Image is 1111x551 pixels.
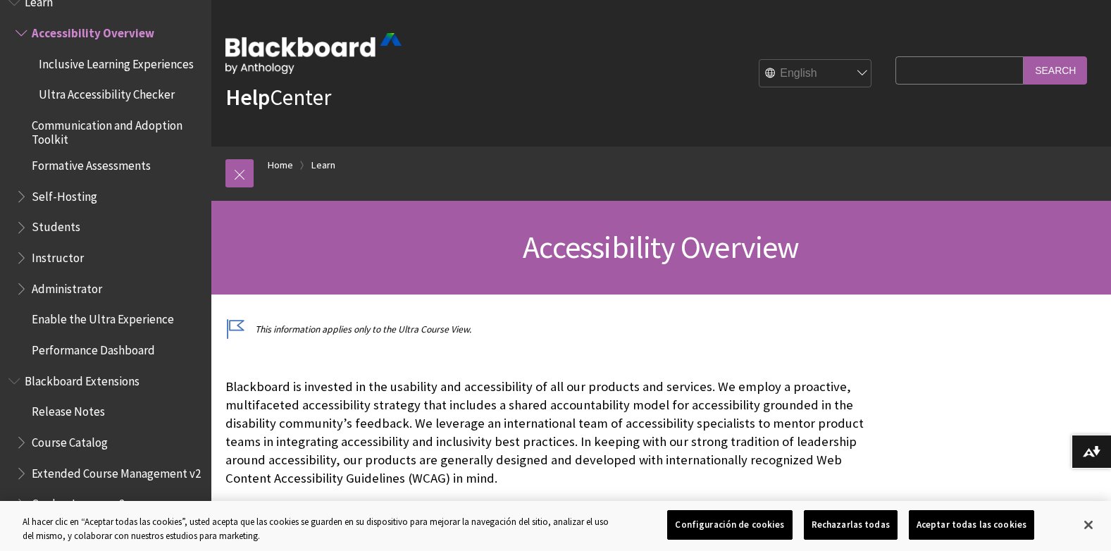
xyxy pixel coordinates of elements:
span: Communication and Adoption Toolkit [32,113,201,147]
span: Performance Dashboard [32,338,155,357]
span: Grades Journey v2 [32,493,125,512]
span: Release Notes [32,400,105,419]
input: Search [1024,56,1087,84]
span: Extended Course Management v2 [32,462,201,481]
span: Inclusive Learning Experiences [39,52,194,71]
img: Blackboard by Anthology [225,33,402,74]
button: Cerrar [1073,509,1104,540]
span: Enable the Ultra Experience [32,308,174,327]
button: Rechazarlas todas [804,510,898,540]
span: Accessibility Overview [32,21,154,40]
p: This information applies only to the Ultra Course View. [225,323,888,336]
p: Blackboard is invested in the usability and accessibility of all our products and services. We em... [225,378,888,488]
button: Aceptar todas las cookies [909,510,1034,540]
span: Blackboard Extensions [25,369,139,388]
span: Students [32,216,80,235]
span: Course Catalog [32,431,108,450]
button: Configuración de cookies [667,510,792,540]
span: Formative Assessments [32,154,151,173]
span: Administrator [32,277,102,296]
a: Learn [311,156,335,174]
select: Site Language Selector [759,60,872,88]
a: HelpCenter [225,83,331,111]
span: Accessibility Overview [523,228,799,266]
span: Self-Hosting [32,185,97,204]
span: Ultra Accessibility Checker [39,83,175,102]
strong: Help [225,83,270,111]
a: Home [268,156,293,174]
span: Instructor [32,246,84,265]
div: Al hacer clic en “Aceptar todas las cookies”, usted acepta que las cookies se guarden en su dispo... [23,515,611,543]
